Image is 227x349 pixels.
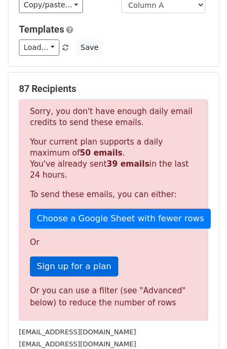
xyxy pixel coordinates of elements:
[19,83,208,95] h5: 87 Recipients
[30,285,197,309] div: Or you can use a filter (see "Advanced" below) to reduce the number of rows
[107,159,149,169] strong: 39 emails
[80,148,122,158] strong: 50 emails
[30,137,197,181] p: Your current plan supports a daily maximum of . You've already sent in the last 24 hours.
[19,328,136,336] small: [EMAIL_ADDRESS][DOMAIN_NAME]
[174,299,227,349] div: Chat-Widget
[76,39,103,56] button: Save
[19,340,136,348] small: [EMAIL_ADDRESS][DOMAIN_NAME]
[30,189,197,200] p: To send these emails, you can either:
[30,237,197,248] p: Or
[19,24,64,35] a: Templates
[30,106,197,128] p: Sorry, you don't have enough daily email credits to send these emails.
[19,39,59,56] a: Load...
[174,299,227,349] iframe: Chat Widget
[30,209,211,229] a: Choose a Google Sheet with fewer rows
[30,256,118,276] a: Sign up for a plan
